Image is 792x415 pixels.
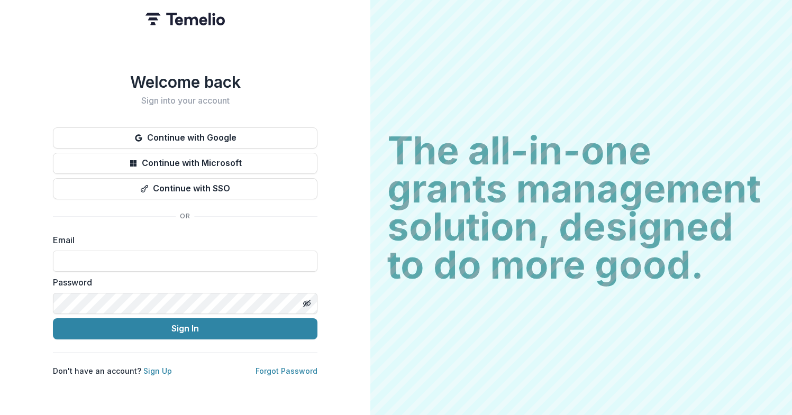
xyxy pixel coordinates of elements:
button: Sign In [53,318,317,339]
button: Continue with SSO [53,178,317,199]
a: Sign Up [143,366,172,375]
p: Don't have an account? [53,365,172,376]
button: Toggle password visibility [298,295,315,312]
h1: Welcome back [53,72,317,91]
h2: Sign into your account [53,96,317,106]
a: Forgot Password [256,366,317,375]
button: Continue with Microsoft [53,153,317,174]
label: Email [53,234,311,246]
button: Continue with Google [53,127,317,149]
img: Temelio [145,13,225,25]
label: Password [53,276,311,289]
